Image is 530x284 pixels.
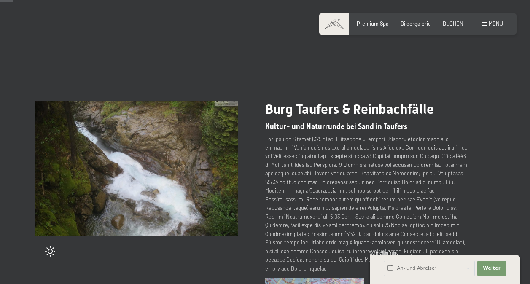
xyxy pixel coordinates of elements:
[401,20,431,27] a: Bildergalerie
[35,101,238,236] img: Burg Taufers & Reinbachfälle
[265,135,468,273] p: Lor Ipsu do Sitamet (375 c) adi Elitseddoe »Tempori Utlabor« etdolor magn aliq enimadmini Veniamq...
[265,101,434,117] span: Burg Taufers & Reinbachfälle
[477,261,506,276] button: Weiter
[357,20,389,27] a: Premium Spa
[265,122,407,131] span: Kultur- und Naturrunde bei Sand in Taufers
[483,265,500,272] span: Weiter
[370,250,399,255] span: Schnellanfrage
[443,20,463,27] a: BUCHEN
[489,20,503,27] span: Menü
